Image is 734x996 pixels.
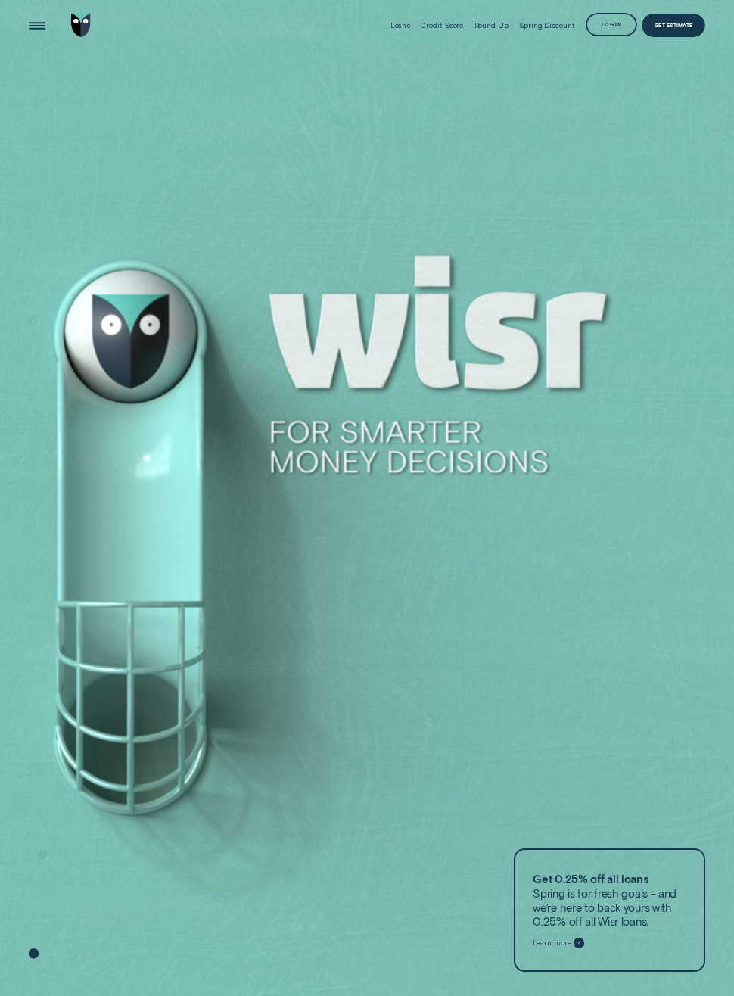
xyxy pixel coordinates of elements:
a: Get 0.25% off all loansSpring is for fresh goals - and we’re here to back yours with 0.25% off al... [514,848,706,972]
span: Learn more [533,938,571,947]
div: Credit Score [421,21,463,30]
div: Round Up [474,21,509,30]
div: Loans [390,21,411,30]
strong: Get 0.25% off all loans [533,872,648,886]
img: Wisr [71,14,91,37]
p: Spring is for fresh goals - and we’re here to back yours with 0.25% off all Wisr loans. [533,872,686,928]
button: Open Menu [26,14,49,37]
div: Spring Discount [519,21,575,30]
a: Get Estimate [642,14,705,37]
button: Log in [586,13,637,36]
